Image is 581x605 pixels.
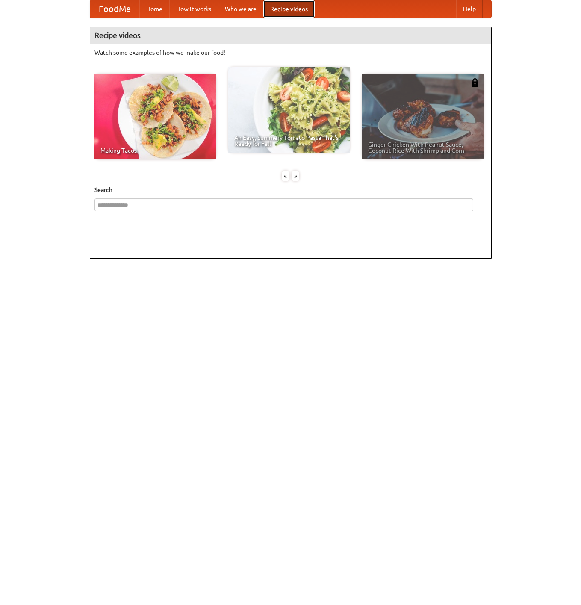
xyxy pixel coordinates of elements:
a: Making Tacos [94,74,216,159]
a: Who we are [218,0,263,18]
p: Watch some examples of how we make our food! [94,48,487,57]
a: Recipe videos [263,0,315,18]
a: FoodMe [90,0,139,18]
span: An Easy, Summery Tomato Pasta That's Ready for Fall [234,135,344,147]
div: » [292,171,299,181]
span: Making Tacos [100,148,210,153]
a: An Easy, Summery Tomato Pasta That's Ready for Fall [228,67,350,153]
a: Help [456,0,483,18]
h5: Search [94,186,487,194]
a: Home [139,0,169,18]
img: 483408.png [471,78,479,87]
h4: Recipe videos [90,27,491,44]
div: « [282,171,289,181]
a: How it works [169,0,218,18]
